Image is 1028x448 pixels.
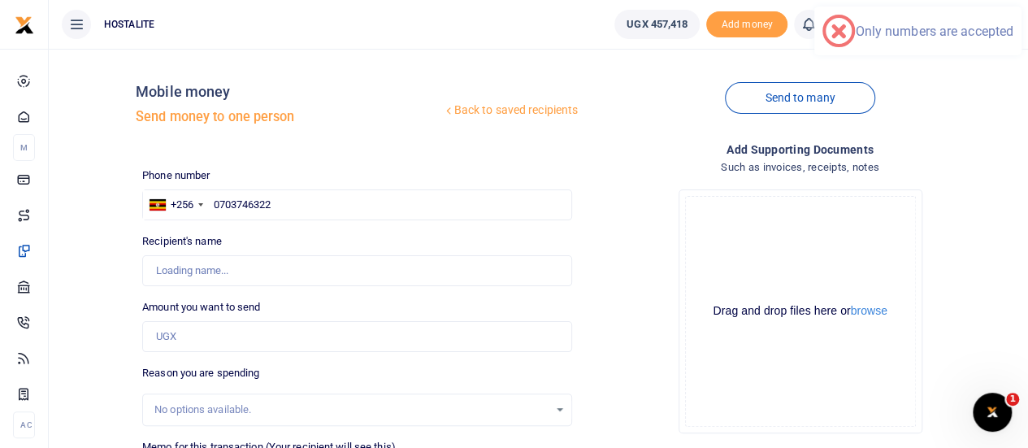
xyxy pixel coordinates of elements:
[686,303,915,319] div: Drag and drop files here or
[442,96,579,125] a: Back to saved recipients
[679,189,922,433] div: File Uploader
[142,189,572,220] input: Enter phone number
[136,83,441,101] h4: Mobile money
[142,233,222,250] label: Recipient's name
[608,10,706,39] li: Wallet ballance
[614,10,700,39] a: UGX 457,418
[171,197,193,213] div: +256
[706,11,787,38] li: Toup your wallet
[851,305,887,316] button: browse
[142,255,572,286] input: Loading name...
[13,134,35,161] li: M
[15,15,34,35] img: logo-small
[142,167,210,184] label: Phone number
[585,141,1015,159] h4: Add supporting Documents
[136,109,441,125] h5: Send money to one person
[143,190,208,220] div: Uganda: +256
[585,159,1015,176] h4: Such as invoices, receipts, notes
[13,411,35,438] li: Ac
[142,321,572,352] input: UGX
[98,17,161,32] span: HOSTALITE
[15,18,34,30] a: logo-small logo-large logo-large
[154,402,549,418] div: No options available.
[855,24,1013,39] div: Only numbers are accepted
[627,16,688,33] span: UGX 457,418
[725,82,874,114] a: Send to many
[1006,393,1019,406] span: 1
[142,299,260,315] label: Amount you want to send
[706,17,787,29] a: Add money
[706,11,787,38] span: Add money
[142,365,259,381] label: Reason you are spending
[973,393,1012,432] iframe: Intercom live chat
